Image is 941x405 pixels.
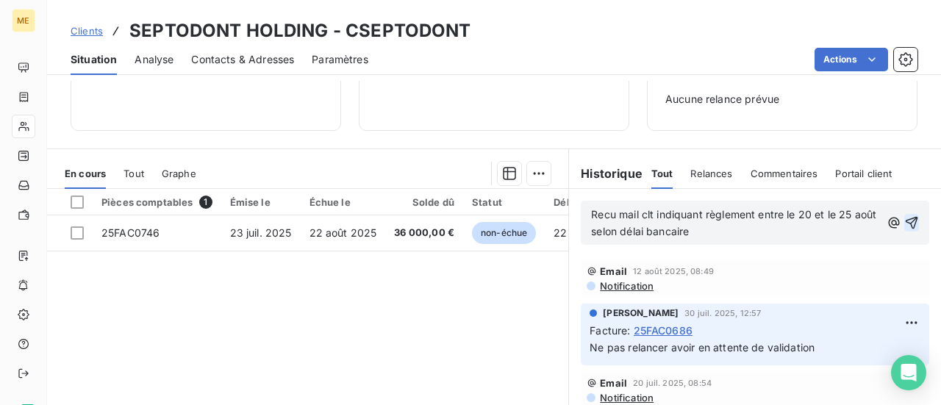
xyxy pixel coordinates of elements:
div: Statut [472,196,536,208]
span: 30 juil. 2025, 12:57 [684,309,761,318]
span: [PERSON_NAME] [603,307,679,320]
span: En cours [65,168,106,179]
span: 25FAC0686 [634,323,693,338]
div: Solde dû [394,196,454,208]
span: Graphe [162,168,196,179]
div: Pièces comptables [101,196,212,209]
span: Facture : [590,323,630,338]
span: Tout [124,168,144,179]
span: Email [600,265,627,277]
span: Commentaires [751,168,818,179]
div: ME [12,9,35,32]
h3: SEPTODONT HOLDING - CSEPTODONT [129,18,471,44]
div: Délai [554,196,593,208]
span: 12 août 2025, 08:49 [633,267,714,276]
span: 25FAC0746 [101,226,160,239]
a: Clients [71,24,103,38]
span: 23 juil. 2025 [230,226,292,239]
span: 22 j [554,226,573,239]
span: Contacts & Adresses [191,52,294,67]
button: Actions [815,48,888,71]
span: Notification [598,280,654,292]
div: Émise le [230,196,292,208]
span: non-échue [472,222,536,244]
span: Ne pas relancer avoir en attente de validation [590,341,815,354]
span: 1 [199,196,212,209]
span: 22 août 2025 [310,226,377,239]
span: 36 000,00 € [394,226,454,240]
span: Paramètres [312,52,368,67]
span: Portail client [835,168,892,179]
span: Aucune relance prévue [665,92,899,107]
span: Recu mail clt indiquant règlement entre le 20 et le 25 août selon délai bancaire [591,208,879,237]
span: Tout [651,168,673,179]
span: Clients [71,25,103,37]
h6: Historique [569,165,643,182]
span: Situation [71,52,117,67]
span: Relances [690,168,732,179]
span: Notification [598,392,654,404]
span: Analyse [135,52,173,67]
span: 20 juil. 2025, 08:54 [633,379,712,387]
span: Email [600,377,627,389]
div: Échue le [310,196,377,208]
div: Open Intercom Messenger [891,355,926,390]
